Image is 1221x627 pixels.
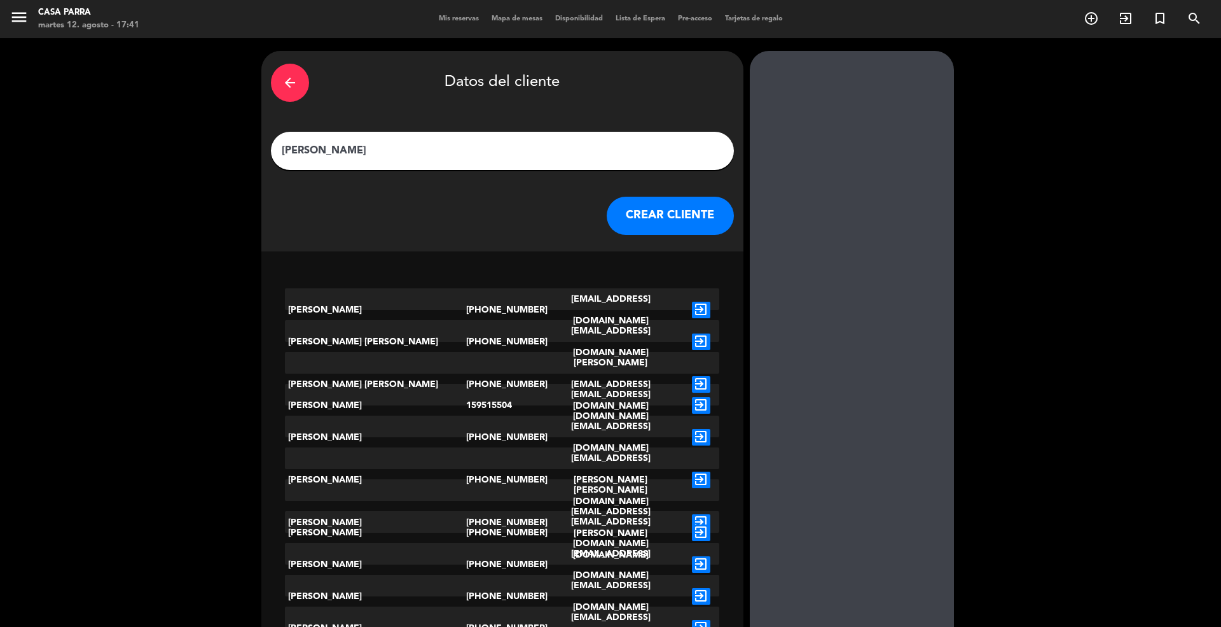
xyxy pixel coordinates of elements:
div: [PERSON_NAME] [PERSON_NAME] [285,352,466,417]
div: [PERSON_NAME] [285,447,466,512]
i: exit_to_app [692,334,710,350]
div: [PERSON_NAME] [285,543,466,586]
div: [PHONE_NUMBER] [466,479,539,566]
div: [PERSON_NAME] [285,288,466,332]
div: [EMAIL_ADDRESS][PERSON_NAME][DOMAIN_NAME] [538,447,682,512]
span: Mis reservas [432,15,485,22]
div: [PHONE_NUMBER] [466,447,539,512]
i: search [1187,11,1202,26]
i: exit_to_app [692,525,710,541]
div: Datos del cliente [271,60,734,105]
div: [PHONE_NUMBER] [466,543,539,586]
input: Escriba nombre, correo electrónico o número de teléfono... [280,142,724,160]
div: [PERSON_NAME][EMAIL_ADDRESS][PERSON_NAME][DOMAIN_NAME] [538,479,682,566]
i: exit_to_app [692,472,710,488]
i: exit_to_app [692,376,710,393]
div: [EMAIL_ADDRESS][DOMAIN_NAME] [538,416,682,459]
div: martes 12. agosto - 17:41 [38,19,139,32]
div: [PHONE_NUMBER] [466,511,539,554]
div: 159515504 [466,384,539,427]
div: [EMAIL_ADDRESS][DOMAIN_NAME] [538,288,682,332]
i: exit_to_app [1118,11,1133,26]
div: [PHONE_NUMBER] [466,320,539,363]
div: [PERSON_NAME] [285,479,466,566]
div: [PERSON_NAME] [285,384,466,427]
i: exit_to_app [692,397,710,414]
div: [PHONE_NUMBER] [466,416,539,459]
div: [PERSON_NAME][EMAIL_ADDRESS][DOMAIN_NAME] [538,352,682,417]
div: [EMAIL_ADDRESS][DOMAIN_NAME] [538,511,682,554]
div: [PERSON_NAME] [PERSON_NAME] [285,320,466,363]
span: Tarjetas de regalo [719,15,789,22]
button: menu [10,8,29,31]
i: add_circle_outline [1084,11,1099,26]
div: [PERSON_NAME] [285,575,466,618]
div: [EMAIL_ADDRESS][DOMAIN_NAME] [538,384,682,427]
i: turned_in_not [1152,11,1168,26]
i: menu [10,8,29,27]
button: CREAR CLIENTE [607,197,734,235]
div: [EMAIL_ADDRESS][DOMAIN_NAME] [538,543,682,586]
div: [PERSON_NAME] [285,511,466,554]
span: Mapa de mesas [485,15,549,22]
div: [PHONE_NUMBER] [466,575,539,618]
i: arrow_back [282,75,298,90]
i: exit_to_app [692,556,710,573]
div: Casa Parra [38,6,139,19]
i: exit_to_app [692,588,710,605]
div: [PERSON_NAME] [285,416,466,459]
span: Pre-acceso [672,15,719,22]
i: exit_to_app [692,429,710,446]
div: [PHONE_NUMBER] [466,288,539,332]
div: [EMAIL_ADDRESS][DOMAIN_NAME] [538,320,682,363]
span: Disponibilidad [549,15,609,22]
div: [EMAIL_ADDRESS][DOMAIN_NAME] [538,575,682,618]
i: exit_to_app [692,302,710,318]
div: [PHONE_NUMBER] [466,352,539,417]
span: Lista de Espera [609,15,672,22]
